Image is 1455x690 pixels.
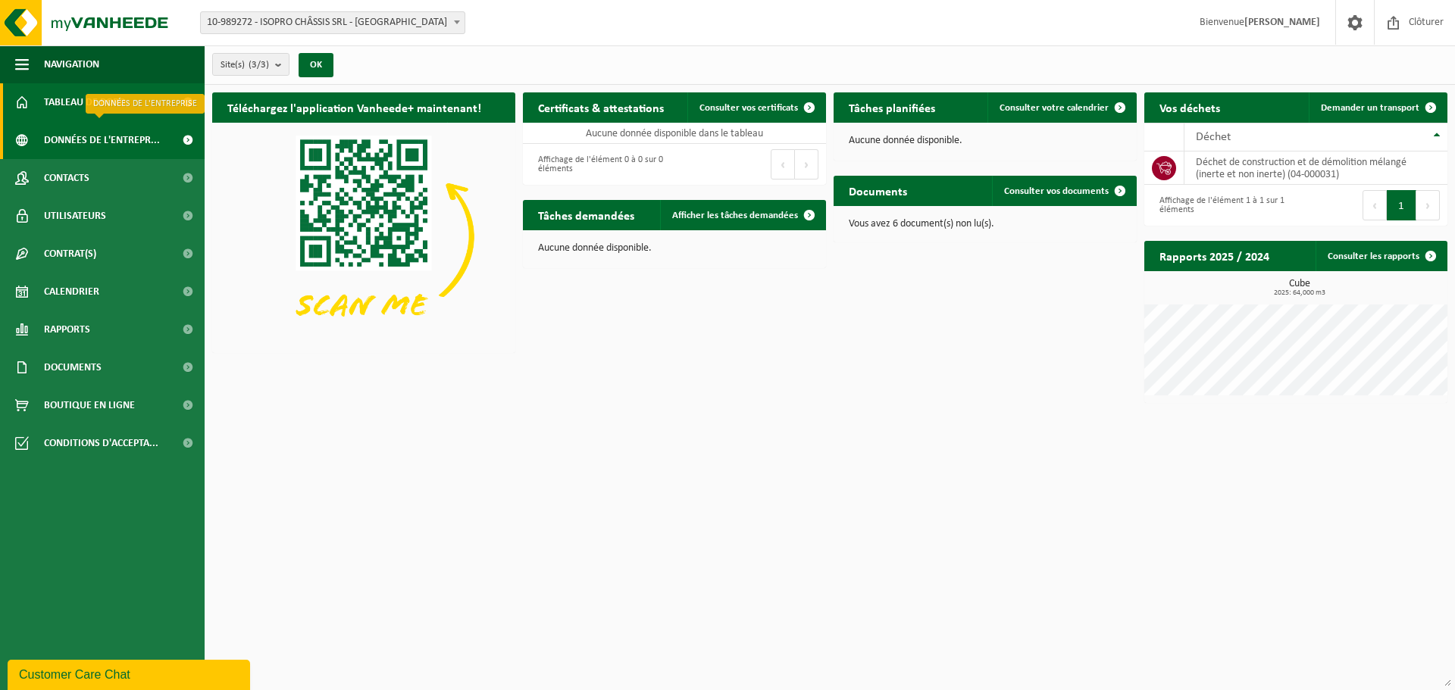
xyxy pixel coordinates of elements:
[44,159,89,197] span: Contacts
[992,176,1135,206] a: Consulter vos documents
[687,92,824,123] a: Consulter vos certificats
[849,219,1122,229] p: Vous avez 6 document(s) non lu(s).
[1152,279,1447,297] h3: Cube
[1321,103,1419,113] span: Demander un transport
[1000,103,1109,113] span: Consulter votre calendrier
[530,148,667,181] div: Affichage de l'élément 0 à 0 sur 0 éléments
[44,83,126,121] span: Tableau de bord
[299,53,333,77] button: OK
[44,45,99,83] span: Navigation
[523,92,679,122] h2: Certificats & attestations
[44,197,106,235] span: Utilisateurs
[1144,241,1284,270] h2: Rapports 2025 / 2024
[44,273,99,311] span: Calendrier
[1196,131,1231,143] span: Déchet
[212,92,496,122] h2: Téléchargez l'application Vanheede+ maintenant!
[1363,190,1387,220] button: Previous
[672,211,798,220] span: Afficher les tâches demandées
[834,92,950,122] h2: Tâches planifiées
[44,386,135,424] span: Boutique en ligne
[1004,186,1109,196] span: Consulter vos documents
[201,12,465,33] span: 10-989272 - ISOPRO CHÂSSIS SRL - MONT-SUR-MARCHIENNE
[44,121,160,159] span: Données de l'entrepr...
[249,60,269,70] count: (3/3)
[1387,190,1416,220] button: 1
[1244,17,1320,28] strong: [PERSON_NAME]
[1416,190,1440,220] button: Next
[1316,241,1446,271] a: Consulter les rapports
[699,103,798,113] span: Consulter vos certificats
[987,92,1135,123] a: Consulter votre calendrier
[523,200,649,229] h2: Tâches demandées
[1152,289,1447,297] span: 2025: 64,000 m3
[1184,151,1447,185] td: déchet de construction et de démolition mélangé (inerte et non inerte) (04-000031)
[523,123,826,144] td: Aucune donnée disponible dans le tableau
[538,243,811,254] p: Aucune donnée disponible.
[44,424,158,462] span: Conditions d'accepta...
[1152,189,1288,222] div: Affichage de l'élément 1 à 1 sur 1 éléments
[771,149,795,180] button: Previous
[212,123,515,350] img: Download de VHEPlus App
[795,149,818,180] button: Next
[660,200,824,230] a: Afficher les tâches demandées
[212,53,289,76] button: Site(s)(3/3)
[44,311,90,348] span: Rapports
[834,176,922,205] h2: Documents
[849,136,1122,146] p: Aucune donnée disponible.
[1309,92,1446,123] a: Demander un transport
[200,11,465,34] span: 10-989272 - ISOPRO CHÂSSIS SRL - MONT-SUR-MARCHIENNE
[44,348,102,386] span: Documents
[44,235,96,273] span: Contrat(s)
[221,54,269,76] span: Site(s)
[1144,92,1235,122] h2: Vos déchets
[8,657,253,690] iframe: chat widget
